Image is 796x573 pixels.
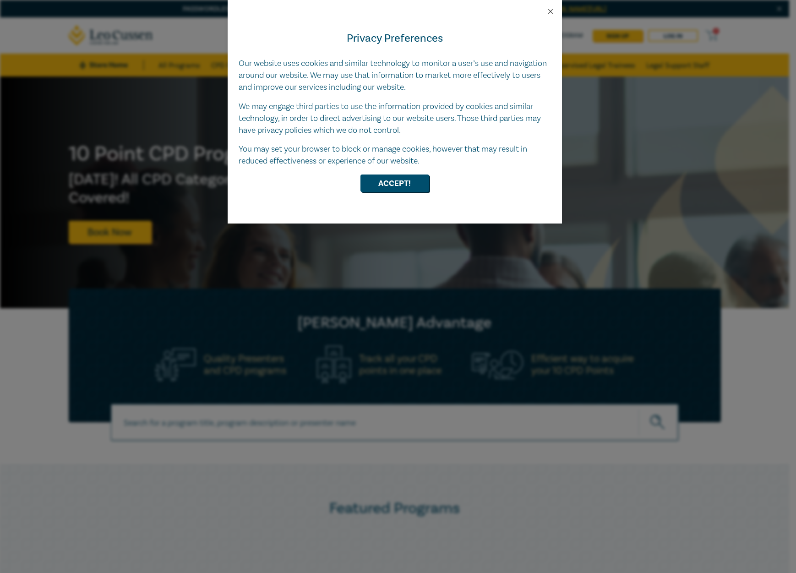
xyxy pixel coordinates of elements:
[239,101,551,136] p: We may engage third parties to use the information provided by cookies and similar technology, in...
[546,7,555,16] button: Close
[239,58,551,93] p: Our website uses cookies and similar technology to monitor a user’s use and navigation around our...
[360,175,429,192] button: Accept!
[239,143,551,167] p: You may set your browser to block or manage cookies, however that may result in reduced effective...
[239,30,551,47] h4: Privacy Preferences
